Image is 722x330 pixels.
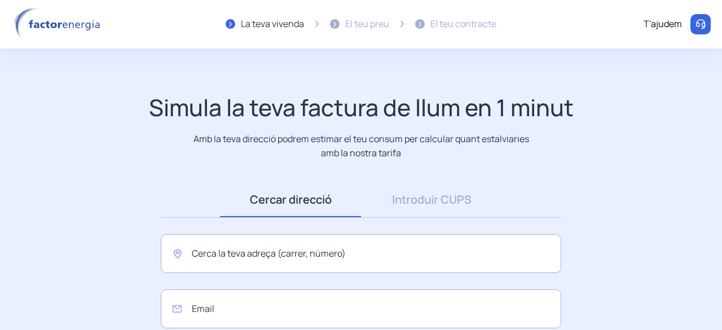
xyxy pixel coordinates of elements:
div: La teva vivenda [241,17,304,32]
div: El teu preu [345,17,389,32]
p: Amb la teva direcció podrem estimar el teu consum per calcular quant estalviaries amb la nostra t... [191,132,531,160]
img: llamar [695,19,706,30]
div: T'ajudem [644,17,682,32]
a: Cercar direcció [220,182,361,217]
h1: Simula la teva factura de llum en 1 minut [149,94,574,121]
a: Introduir CUPS [361,182,502,217]
div: El teu contracte [430,17,496,32]
img: logo factor [11,8,107,41]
